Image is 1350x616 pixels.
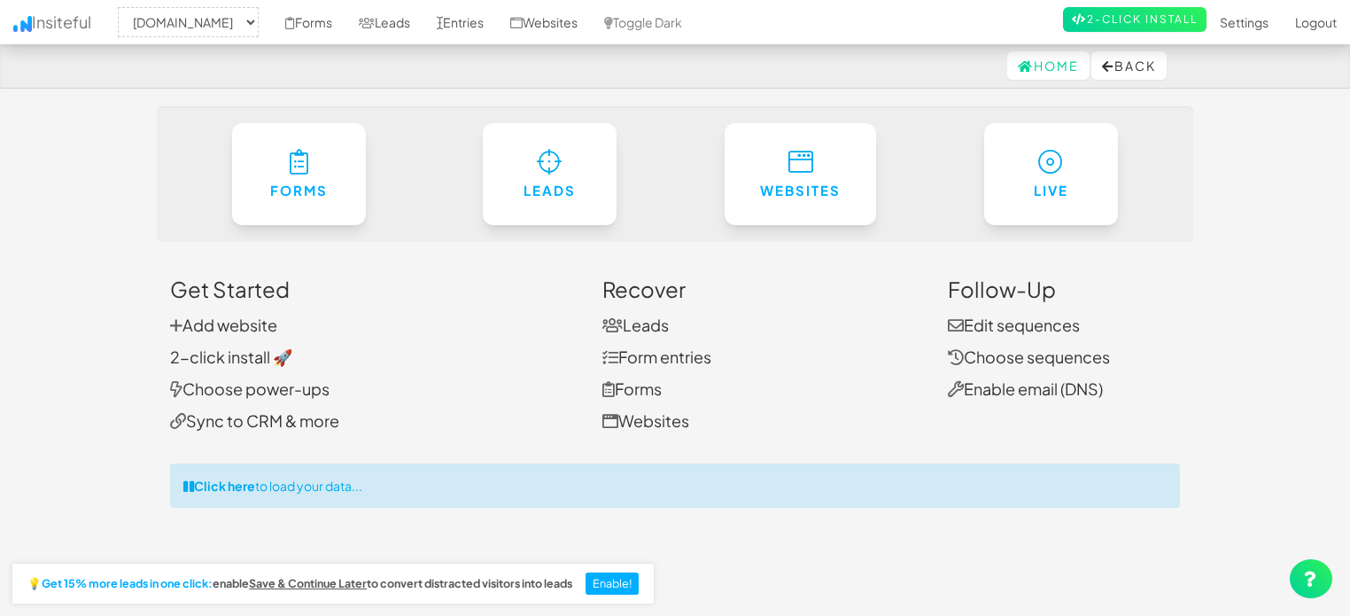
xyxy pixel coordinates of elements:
a: Choose power-ups [170,378,330,399]
h6: Live [1020,183,1083,199]
a: Forms [602,378,662,399]
h6: Websites [760,183,841,199]
a: Add website [170,315,277,335]
a: Websites [602,410,689,431]
a: Live [984,123,1119,225]
a: Leads [483,123,617,225]
a: Leads [602,315,669,335]
a: Choose sequences [948,347,1110,367]
a: Websites [725,123,876,225]
button: Enable! [586,573,640,596]
h2: 💡 enable to convert distracted visitors into leads [27,578,572,590]
h3: Follow-Up [948,277,1181,300]
strong: Get 15% more leads in one click: [42,578,213,590]
h6: Forms [268,183,331,199]
a: Edit sequences [948,315,1080,335]
a: 2-click install 🚀 [170,347,292,367]
h3: Get Started [170,277,576,300]
a: 2-Click Install [1063,7,1206,32]
h6: Leads [518,183,582,199]
a: Forms [232,123,367,225]
a: Home [1007,51,1090,80]
a: Form entries [602,347,711,367]
a: Enable email (DNS) [948,378,1103,399]
a: Save & Continue Later [249,578,367,590]
div: to load your data... [170,464,1180,508]
h3: Recover [602,277,921,300]
strong: Click here [194,478,255,494]
img: icon.png [13,16,32,32]
a: Sync to CRM & more [170,410,339,431]
button: Back [1091,51,1167,80]
u: Save & Continue Later [249,576,367,590]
